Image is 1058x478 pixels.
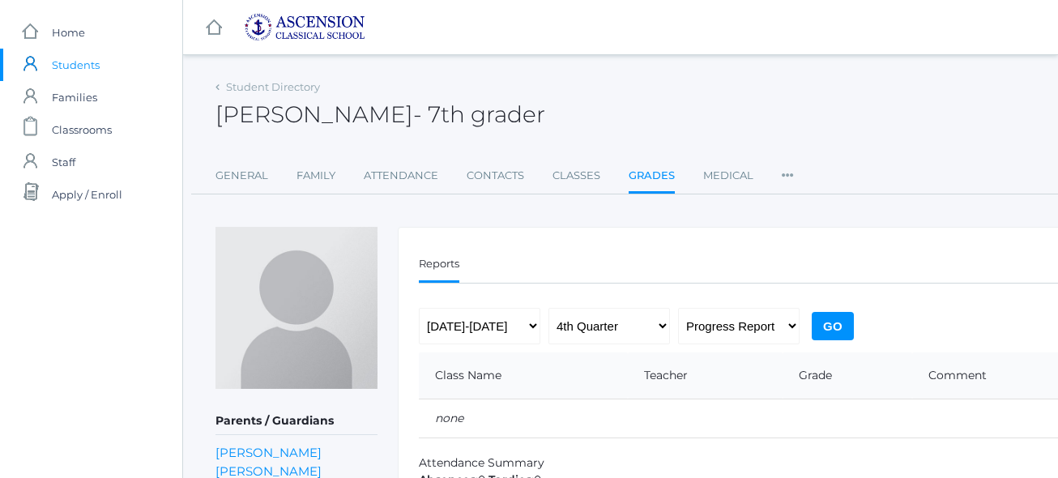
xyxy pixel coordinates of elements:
[628,352,783,399] th: Teacher
[52,81,97,113] span: Families
[215,160,268,192] a: General
[703,160,753,192] a: Medical
[419,352,628,399] th: Class Name
[215,227,378,389] img: Noah Sanchez
[413,100,545,128] span: - 7th grader
[226,80,320,93] a: Student Directory
[215,102,545,127] h2: [PERSON_NAME]
[419,248,459,283] a: Reports
[435,411,463,425] em: none
[52,49,100,81] span: Students
[52,113,112,146] span: Classrooms
[215,443,322,462] a: [PERSON_NAME]
[364,160,438,192] a: Attendance
[419,455,544,470] span: Attendance Summary
[52,178,122,211] span: Apply / Enroll
[552,160,600,192] a: Classes
[215,408,378,435] h5: Parents / Guardians
[52,16,85,49] span: Home
[296,160,335,192] a: Family
[629,160,675,194] a: Grades
[783,352,911,399] th: Grade
[52,146,75,178] span: Staff
[812,312,854,340] input: Go
[467,160,524,192] a: Contacts
[244,13,365,41] img: ascension-logo-blue-113fc29133de2fb5813e50b71547a291c5fdb7962bf76d49838a2a14a36269ea.jpg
